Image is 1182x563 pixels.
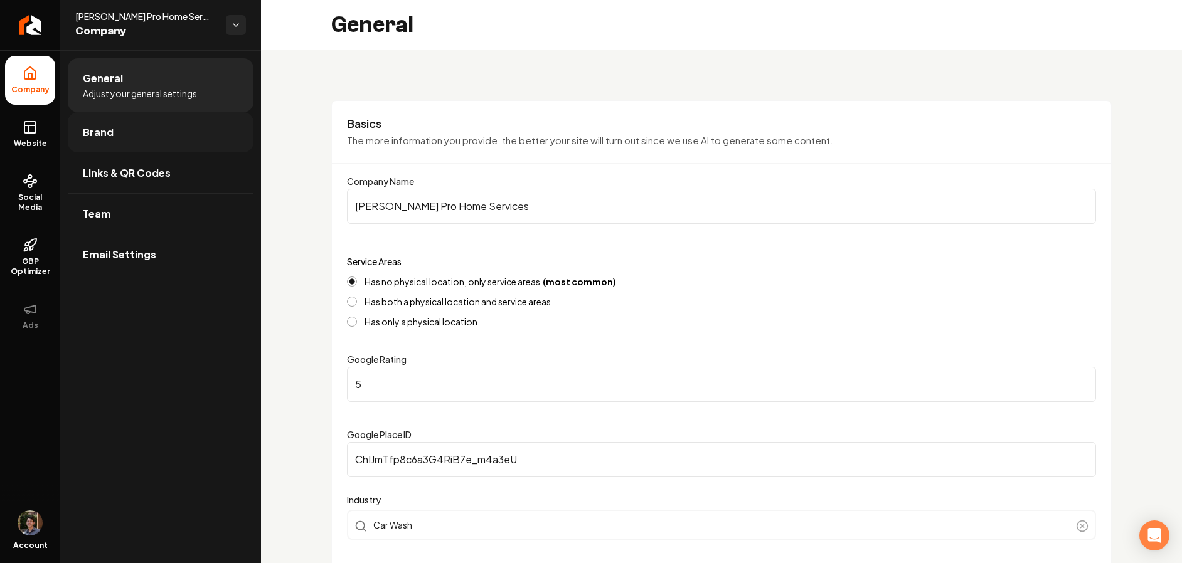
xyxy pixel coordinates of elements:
[9,139,52,149] span: Website
[6,85,55,95] span: Company
[5,292,55,340] button: Ads
[68,153,253,193] a: Links & QR Codes
[83,247,156,262] span: Email Settings
[1139,520,1169,550] div: Open Intercom Messenger
[365,297,553,306] label: Has both a physical location and service areas.
[365,277,616,286] label: Has no physical location, only service areas.
[347,176,414,187] label: Company Name
[347,354,407,365] label: Google Rating
[5,256,55,276] span: GBP Optimizer
[347,367,1096,402] input: Google Rating
[365,317,480,326] label: Has only a physical location.
[68,112,253,152] a: Brand
[19,15,42,35] img: Rebolt Logo
[75,23,216,40] span: Company
[18,510,43,535] img: Mitchell Stahl
[5,192,55,213] span: Social Media
[347,189,1096,224] input: Company Name
[83,125,114,140] span: Brand
[75,10,216,23] span: [PERSON_NAME] Pro Home Services
[5,110,55,159] a: Website
[18,320,43,330] span: Ads
[83,71,123,86] span: General
[543,276,616,287] strong: (most common)
[347,429,412,440] label: Google Place ID
[347,492,1096,507] label: Industry
[13,540,48,550] span: Account
[347,442,1096,477] input: Google Place ID
[18,510,43,535] button: Open user button
[68,194,253,234] a: Team
[83,166,171,181] span: Links & QR Codes
[83,87,200,100] span: Adjust your general settings.
[331,13,413,38] h2: General
[68,234,253,275] a: Email Settings
[5,228,55,287] a: GBP Optimizer
[347,256,402,267] label: Service Areas
[347,116,1096,131] h3: Basics
[347,134,1096,148] p: The more information you provide, the better your site will turn out since we use AI to generate ...
[83,206,111,221] span: Team
[5,164,55,223] a: Social Media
